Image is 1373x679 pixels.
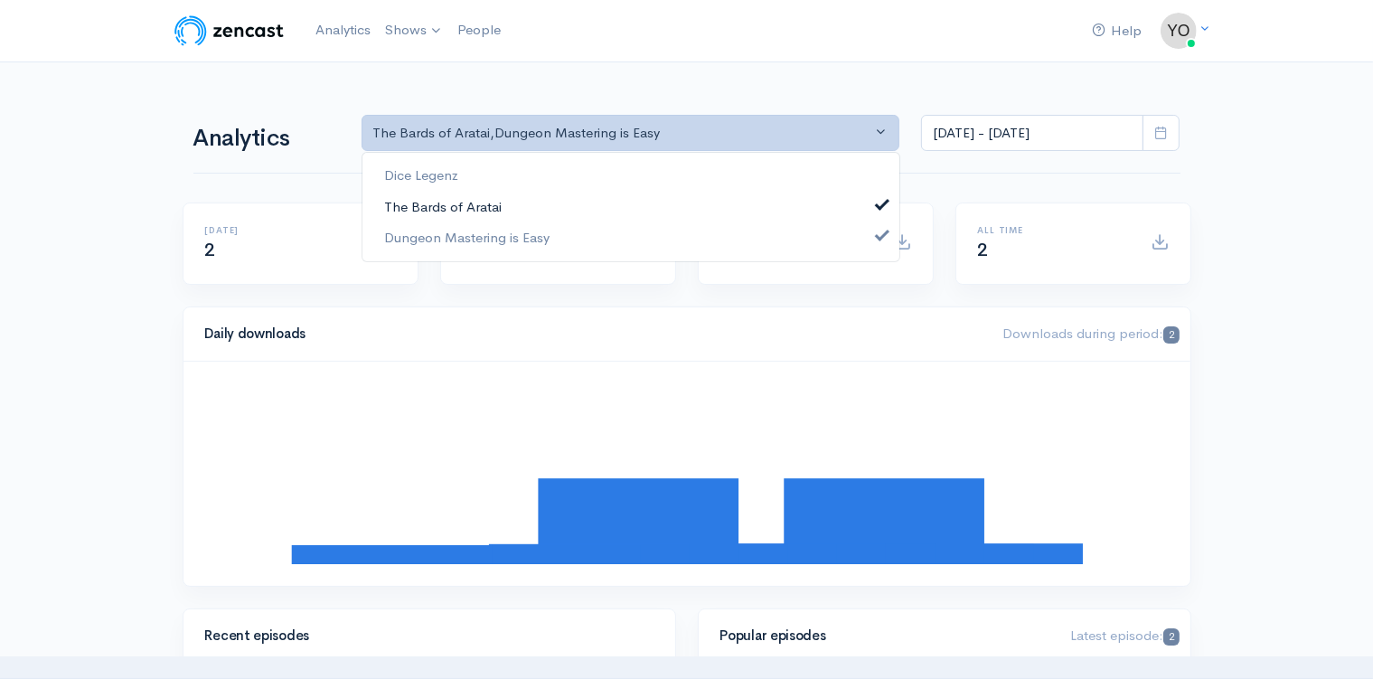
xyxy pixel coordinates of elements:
button: The Bards of Aratai, Dungeon Mastering is Easy [362,115,900,152]
span: 2 [978,239,989,261]
span: 2 [1163,326,1179,344]
span: Dice Legenz [384,165,458,186]
span: 2 [1163,628,1179,646]
h6: All time [978,225,1129,235]
a: Analytics [308,11,378,50]
h4: Daily downloads [205,326,982,342]
svg: A chart. [205,383,1169,564]
img: ZenCast Logo [172,13,287,49]
a: Shows [378,11,450,51]
input: analytics date range selector [921,115,1143,152]
a: Help [1086,12,1150,51]
span: 2 [205,239,216,261]
span: Downloads during period: [1002,325,1179,342]
img: ... [1161,13,1197,49]
h1: Analytics [193,126,340,152]
span: Latest episode: [1070,627,1179,644]
h6: [DATE] [205,225,356,235]
h4: Recent episodes [205,628,643,644]
a: People [450,11,508,50]
span: The Bards of Aratai [384,196,502,217]
span: Dungeon Mastering is Easy [384,228,550,249]
div: The Bards of Aratai , Dungeon Mastering is Easy [373,123,872,144]
h4: Popular episodes [720,628,1049,644]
